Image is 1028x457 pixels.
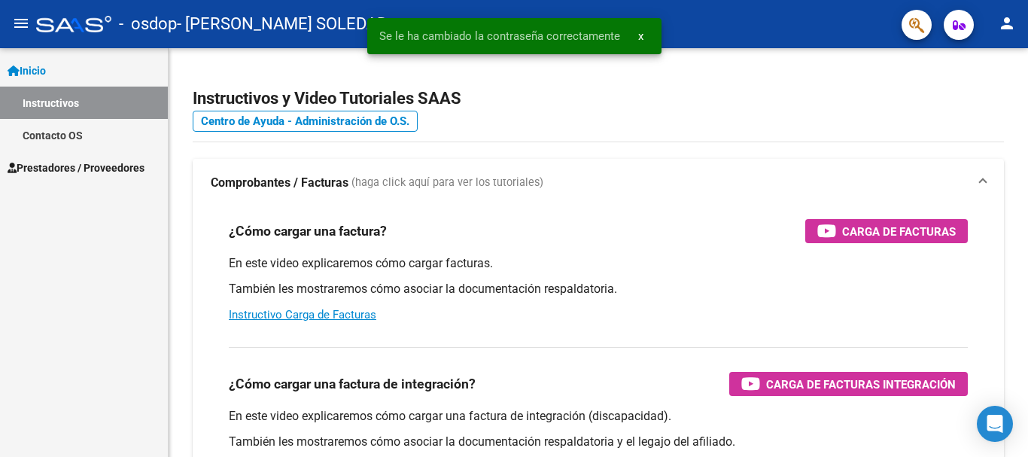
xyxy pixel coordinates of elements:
[766,375,956,394] span: Carga de Facturas Integración
[626,23,655,50] button: x
[229,255,968,272] p: En este video explicaremos cómo cargar facturas.
[193,84,1004,113] h2: Instructivos y Video Tutoriales SAAS
[193,159,1004,207] mat-expansion-panel-header: Comprobantes / Facturas (haga click aquí para ver los tutoriales)
[177,8,388,41] span: - [PERSON_NAME] SOLEDAD
[12,14,30,32] mat-icon: menu
[977,406,1013,442] div: Open Intercom Messenger
[729,372,968,396] button: Carga de Facturas Integración
[638,29,643,43] span: x
[229,281,968,297] p: También les mostraremos cómo asociar la documentación respaldatoria.
[805,219,968,243] button: Carga de Facturas
[8,160,144,176] span: Prestadores / Proveedores
[842,222,956,241] span: Carga de Facturas
[998,14,1016,32] mat-icon: person
[229,434,968,450] p: También les mostraremos cómo asociar la documentación respaldatoria y el legajo del afiliado.
[229,221,387,242] h3: ¿Cómo cargar una factura?
[229,408,968,425] p: En este video explicaremos cómo cargar una factura de integración (discapacidad).
[211,175,348,191] strong: Comprobantes / Facturas
[351,175,543,191] span: (haga click aquí para ver los tutoriales)
[229,373,476,395] h3: ¿Cómo cargar una factura de integración?
[229,308,376,321] a: Instructivo Carga de Facturas
[119,8,177,41] span: - osdop
[8,62,46,79] span: Inicio
[379,29,620,44] span: Se le ha cambiado la contraseña correctamente
[193,111,418,132] a: Centro de Ayuda - Administración de O.S.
